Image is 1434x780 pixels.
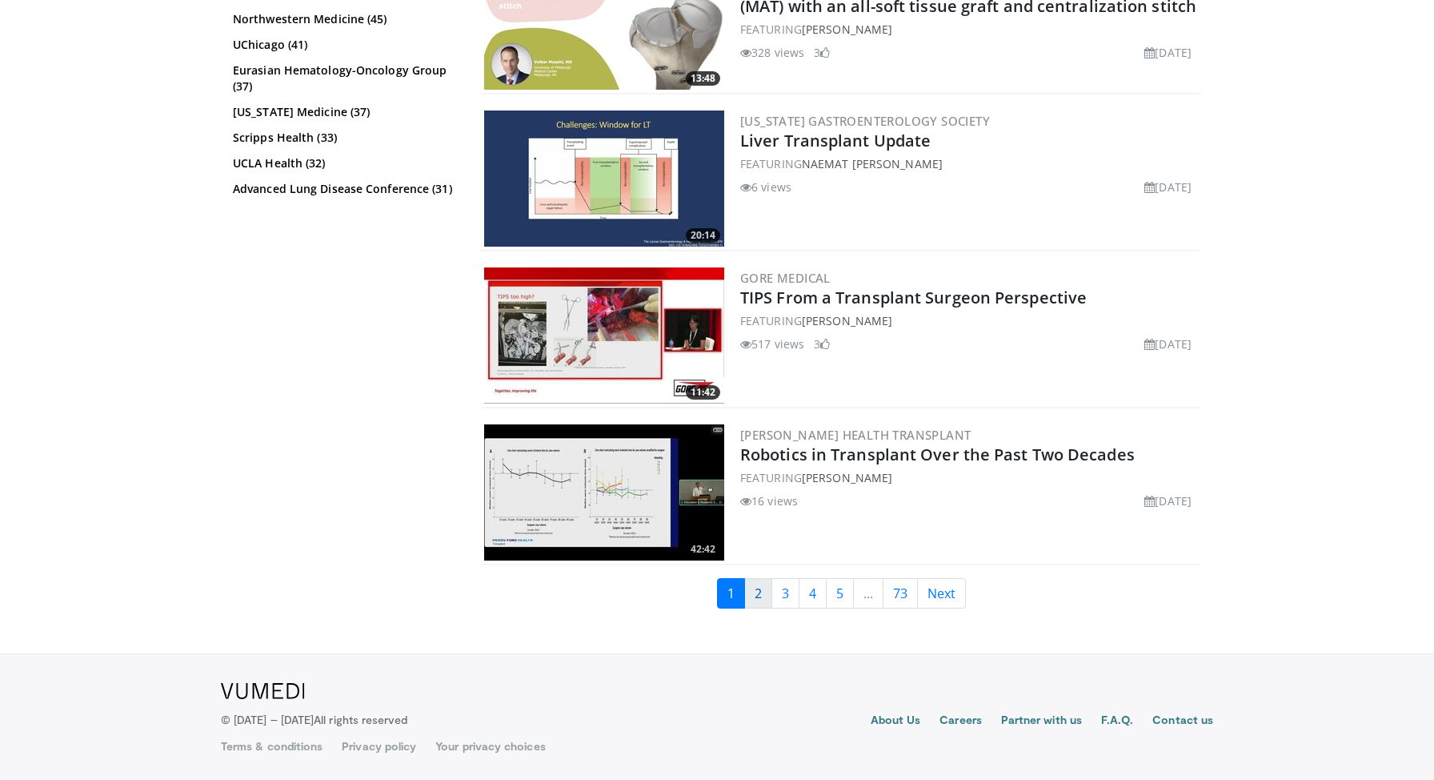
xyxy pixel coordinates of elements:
a: Partner with us [1001,712,1082,731]
a: UChicago (41) [233,37,453,53]
a: Naemat [PERSON_NAME] [802,156,943,171]
div: FEATURING [740,312,1198,329]
a: 3 [771,578,799,609]
a: [US_STATE] Gastroenterology Society [740,113,990,129]
a: Liver Transplant Update [740,130,931,151]
span: 20:14 [686,228,720,243]
a: 4 [799,578,827,609]
a: [PERSON_NAME] [802,470,892,485]
a: Scripps Health (33) [233,130,453,146]
a: 20:14 [484,111,724,247]
a: [PERSON_NAME] [802,313,892,328]
a: [US_STATE] Medicine (37) [233,104,453,120]
a: Robotics in Transplant Over the Past Two Decades [740,444,1135,465]
li: 16 views [740,493,798,509]
img: 44219f35-fb21-4142-a7e6-4f69784487e9.300x170_q85_crop-smart_upscale.jpg [484,111,724,247]
img: 723d6202-600d-4061-a55a-5ffbe02d87e8.300x170_q85_crop-smart_upscale.jpg [484,424,724,561]
span: 42:42 [686,542,720,557]
a: Terms & conditions [221,738,322,754]
li: 6 views [740,179,791,195]
a: 2 [744,578,772,609]
li: [DATE] [1144,336,1192,352]
li: 328 views [740,44,804,61]
a: Careers [939,712,982,731]
p: © [DATE] – [DATE] [221,712,408,728]
a: TIPS From a Transplant Surgeon Perspective [740,287,1087,308]
li: [DATE] [1144,179,1192,195]
nav: Search results pages [481,578,1201,609]
span: 11:42 [686,385,720,400]
a: F.A.Q. [1101,712,1133,731]
a: 5 [826,578,854,609]
li: 3 [814,336,830,352]
a: Eurasian Hematology-Oncology Group (37) [233,62,453,94]
li: 517 views [740,336,804,352]
div: FEATURING [740,469,1198,486]
a: 73 [883,578,918,609]
a: Advanced Lung Disease Conference (31) [233,181,453,197]
div: FEATURING [740,21,1198,38]
img: VuMedi Logo [221,683,305,699]
li: 3 [814,44,830,61]
a: Your privacy choices [435,738,545,754]
a: Contact us [1152,712,1213,731]
div: FEATURING [740,155,1198,172]
a: Gore Medical [740,270,831,286]
li: [DATE] [1144,44,1192,61]
a: About Us [871,712,921,731]
a: 42:42 [484,424,724,561]
a: [PERSON_NAME] Health Transplant [740,427,971,443]
span: All rights reserved [314,713,407,726]
span: 13:48 [686,71,720,86]
a: UCLA Health (32) [233,155,453,171]
a: [PERSON_NAME] [802,22,892,37]
a: Next [917,578,966,609]
li: [DATE] [1144,493,1192,509]
a: Privacy policy [342,738,416,754]
a: Northwestern Medicine (45) [233,11,453,27]
a: 11:42 [484,267,724,404]
img: 4003d3dc-4d84-4588-a4af-bb6b84f49ae6.300x170_q85_crop-smart_upscale.jpg [484,267,724,404]
a: 1 [717,578,745,609]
